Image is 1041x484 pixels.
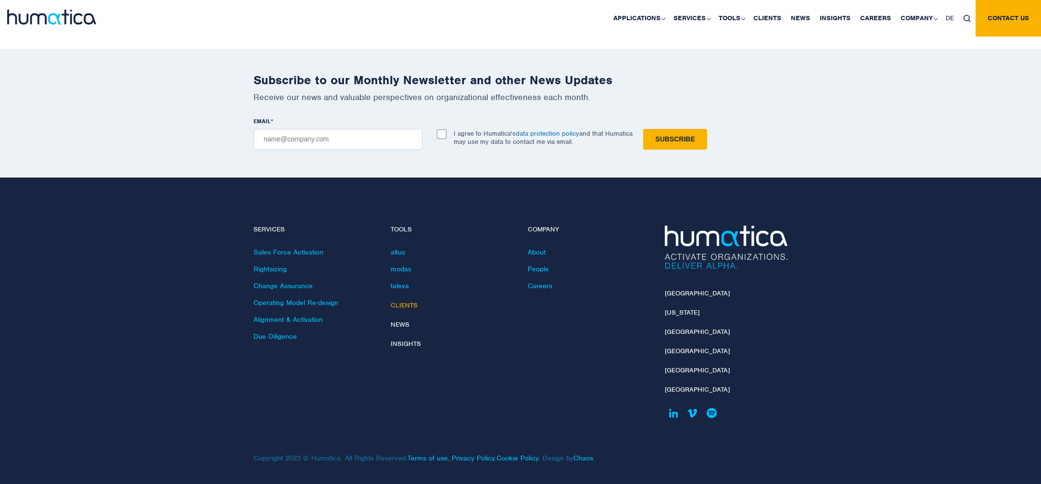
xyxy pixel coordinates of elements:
a: Alignment & Activation [254,315,323,324]
a: Humatica on Vimeo [684,405,701,421]
a: Cookie Policy [496,454,538,462]
h4: Services [254,226,376,234]
img: Humatica [665,226,787,269]
p: Copyright 2023 © Humatica. All Rights Reserved. . . . Design by . [254,434,650,462]
a: News [391,320,409,329]
a: About [528,248,546,256]
a: Rightsizing [254,265,287,273]
img: search_icon [964,15,971,22]
p: Receive our news and valuable perspectives on organizational effectiveness each month. [254,92,787,102]
a: Change Assurance [254,281,313,290]
a: Insights [391,340,421,348]
a: [US_STATE] [665,308,699,317]
img: logo [7,10,96,25]
a: [GEOGRAPHIC_DATA] [665,347,730,355]
a: Careers [528,281,552,290]
a: altus [391,248,405,256]
a: Humatica on Spotify [703,405,720,421]
a: Clients [391,301,418,309]
a: Sales Force Activation [254,248,323,256]
a: Humatica on Linkedin [665,405,682,421]
a: Due Diligence [254,332,297,341]
a: modas [391,265,411,273]
h4: Company [528,226,650,234]
a: taleva [391,281,409,290]
a: Privacy Policy [452,454,495,462]
a: People [528,265,549,273]
a: Operating Model Re-design [254,298,338,307]
span: DE [946,14,954,22]
p: I agree to Humatica's and that Humatica may use my data to contact me via email. [454,129,633,146]
a: Terms of use, [407,454,450,462]
a: [GEOGRAPHIC_DATA] [665,385,730,394]
h4: Tools [391,226,513,234]
a: Chaos [573,454,593,462]
span: EMAIL [254,117,271,125]
a: [GEOGRAPHIC_DATA] [665,366,730,374]
a: data protection policy [516,129,579,138]
a: [GEOGRAPHIC_DATA] [665,328,730,336]
input: name@company.com [254,129,422,150]
h2: Subscribe to our Monthly Newsletter and other News Updates [254,73,787,88]
input: I agree to Humatica'sdata protection policyand that Humatica may use my data to contact me via em... [437,129,446,139]
a: [GEOGRAPHIC_DATA] [665,289,730,297]
input: Subscribe [643,129,707,150]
